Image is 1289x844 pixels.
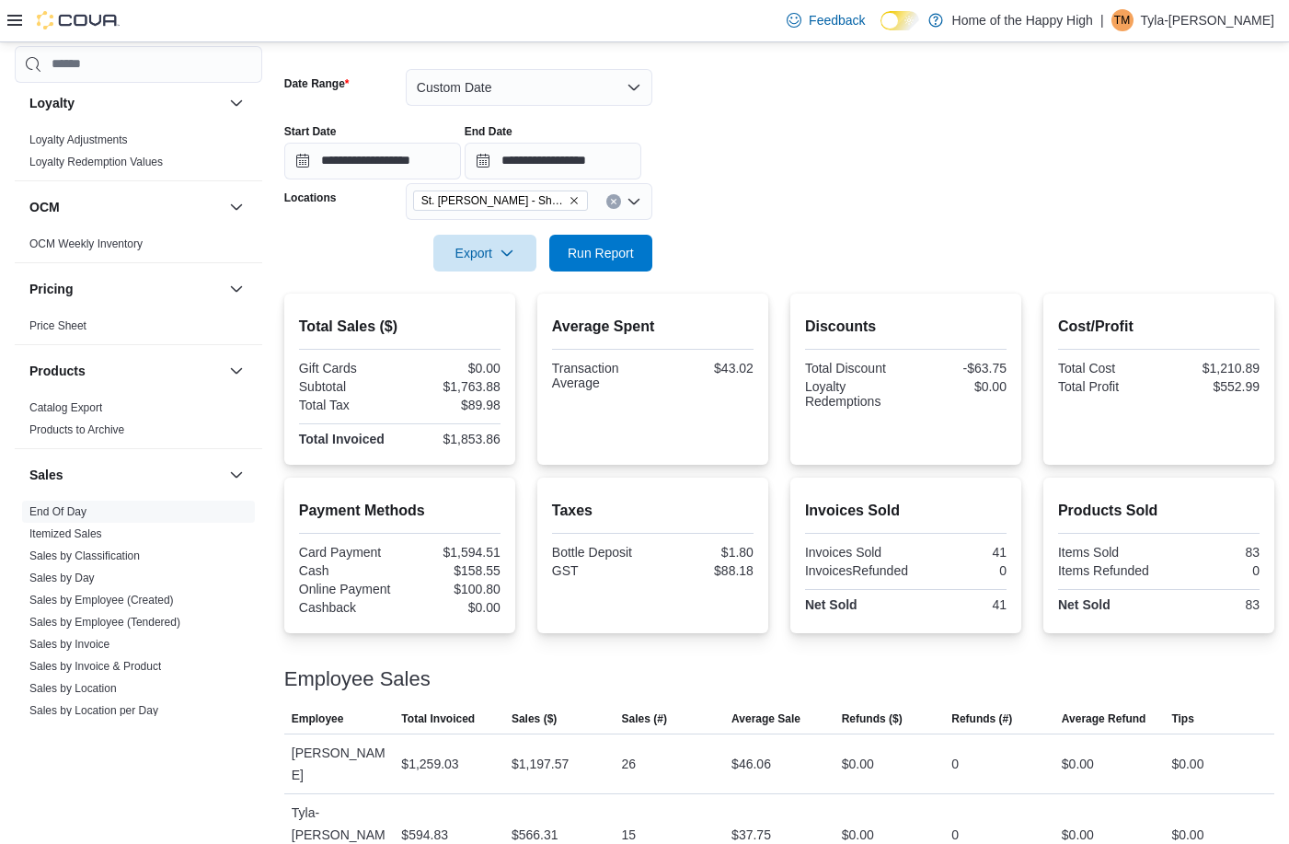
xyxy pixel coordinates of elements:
div: Cash [299,563,397,578]
div: $43.02 [656,361,754,376]
button: Open list of options [627,194,641,209]
span: Sales by Classification [29,549,140,563]
span: Refunds ($) [842,711,903,726]
div: Cashback [299,600,397,615]
span: TM [1114,9,1130,31]
label: Start Date [284,124,337,139]
h3: Products [29,362,86,380]
h3: OCM [29,198,60,216]
a: Sales by Invoice & Product [29,660,161,673]
div: $158.55 [403,563,501,578]
input: Press the down key to open a popover containing a calendar. [465,143,641,179]
a: Feedback [779,2,872,39]
button: Remove St. Albert - Shoppes @ Giroux - Fire & Flower from selection in this group [569,195,580,206]
span: Sales (#) [622,711,667,726]
span: Sales by Employee (Created) [29,593,174,607]
span: Catalog Export [29,400,102,415]
span: Itemized Sales [29,526,102,541]
div: Invoices Sold [805,545,903,560]
a: Catalog Export [29,401,102,414]
div: Items Refunded [1058,563,1156,578]
span: Total Invoiced [401,711,475,726]
div: $89.98 [403,398,501,412]
a: Loyalty Redemption Values [29,156,163,168]
input: Press the down key to open a popover containing a calendar. [284,143,461,179]
h3: Loyalty [29,94,75,112]
button: Loyalty [29,94,222,112]
a: Sales by Invoice [29,638,109,651]
div: OCM [15,233,262,262]
div: $46.06 [731,753,771,775]
button: Loyalty [225,92,247,114]
a: Sales by Day [29,572,95,584]
strong: Total Invoiced [299,432,385,446]
div: Total Discount [805,361,903,376]
p: | [1100,9,1104,31]
span: Export [444,235,525,272]
span: Products to Archive [29,422,124,437]
a: Itemized Sales [29,527,102,540]
label: Date Range [284,76,350,91]
span: Employee [292,711,344,726]
div: Gift Cards [299,361,397,376]
h2: Total Sales ($) [299,316,501,338]
div: $0.00 [1062,753,1094,775]
h2: Taxes [552,500,754,522]
span: Sales by Employee (Tendered) [29,615,180,630]
a: Products to Archive [29,423,124,436]
div: $1,594.51 [403,545,501,560]
span: Loyalty Adjustments [29,133,128,147]
div: Total Tax [299,398,397,412]
span: OCM Weekly Inventory [29,237,143,251]
div: Items Sold [1058,545,1156,560]
div: Card Payment [299,545,397,560]
div: Online Payment [299,582,397,596]
a: Loyalty Adjustments [29,133,128,146]
h3: Employee Sales [284,668,431,690]
a: Price Sheet [29,319,86,332]
button: Sales [225,464,247,486]
div: $0.00 [1171,753,1203,775]
button: Export [433,235,536,272]
span: End Of Day [29,504,86,519]
button: Clear input [606,194,621,209]
h2: Discounts [805,316,1007,338]
strong: Net Sold [805,597,857,612]
div: $552.99 [1162,379,1260,394]
span: Sales by Invoice & Product [29,659,161,674]
button: Run Report [549,235,652,272]
a: End Of Day [29,505,86,518]
div: $88.18 [656,563,754,578]
a: Sales by Classification [29,549,140,562]
div: $0.00 [403,600,501,615]
span: Dark Mode [880,30,881,31]
button: Pricing [225,278,247,300]
div: $1,853.86 [403,432,501,446]
div: Sales [15,501,262,817]
div: Transaction Average [552,361,650,390]
h2: Products Sold [1058,500,1260,522]
span: Average Sale [731,711,800,726]
button: Sales [29,466,222,484]
p: Tyla-[PERSON_NAME] [1141,9,1274,31]
div: Total Cost [1058,361,1156,376]
span: Sales by Location per Day [29,703,158,718]
button: Products [225,360,247,382]
label: Locations [284,191,337,205]
div: 0 [1162,563,1260,578]
div: $1,197.57 [512,753,569,775]
p: Home of the Happy High [952,9,1093,31]
span: Run Report [568,244,634,262]
button: Custom Date [406,69,652,106]
div: $1,259.03 [401,753,458,775]
span: Tips [1171,711,1193,726]
h2: Cost/Profit [1058,316,1260,338]
a: OCM Weekly Inventory [29,237,143,250]
div: Loyalty Redemptions [805,379,903,409]
div: Products [15,397,262,448]
div: 83 [1162,545,1260,560]
button: OCM [225,196,247,218]
button: OCM [29,198,222,216]
div: 83 [1162,597,1260,612]
span: Feedback [809,11,865,29]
